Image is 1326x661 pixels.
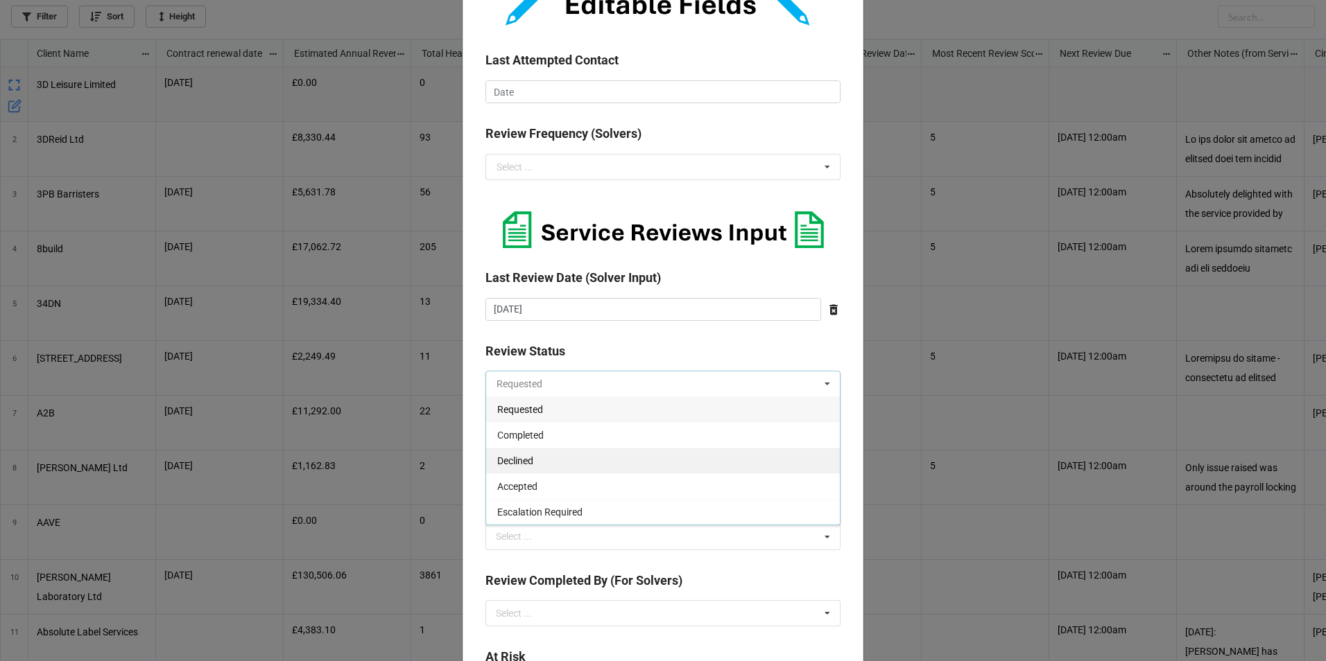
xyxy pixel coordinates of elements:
img: cKv0bL7O0t%2FScreenshot%202025-06-18%20161747.png [485,201,841,258]
span: Escalation Required [497,506,583,518]
div: Select ... [492,606,552,622]
label: Last Attempted Contact [485,51,619,70]
label: Review Status [485,342,565,361]
input: Date [485,298,821,321]
label: Review Frequency (Solvers) [485,124,642,143]
span: Completed [497,430,544,441]
span: Accepted [497,481,537,492]
div: Select ... [497,162,533,172]
div: Select ... [492,529,552,545]
span: Declined [497,455,533,466]
label: Review Completed By (For Solvers) [485,571,682,590]
label: Last Review Date (Solver Input) [485,268,661,288]
span: Requested [497,404,543,415]
input: Date [485,80,841,104]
